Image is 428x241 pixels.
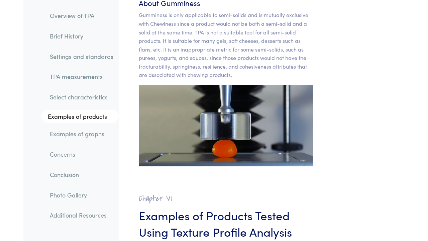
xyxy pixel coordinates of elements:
h3: Examples of Products Tested Using Texture Profile Analysis [139,207,313,240]
a: Additional Resources [44,208,119,223]
p: Gumminess is only applicable to semi-solids and is mutually exclusive with Chewiness since a prod... [139,11,313,79]
h2: Chapter VI [139,193,313,204]
a: Settings and standards [44,49,119,64]
img: jelly bean precompression [139,85,313,166]
a: Photo Gallery [44,187,119,203]
a: Conclusion [44,167,119,182]
a: Select characteristics [44,89,119,105]
a: Overview of TPA [44,8,119,23]
a: Concerns [44,147,119,162]
a: Brief History [44,28,119,44]
a: Examples of graphs [44,126,119,142]
a: Examples of products [41,110,119,123]
a: TPA measurements [44,69,119,84]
